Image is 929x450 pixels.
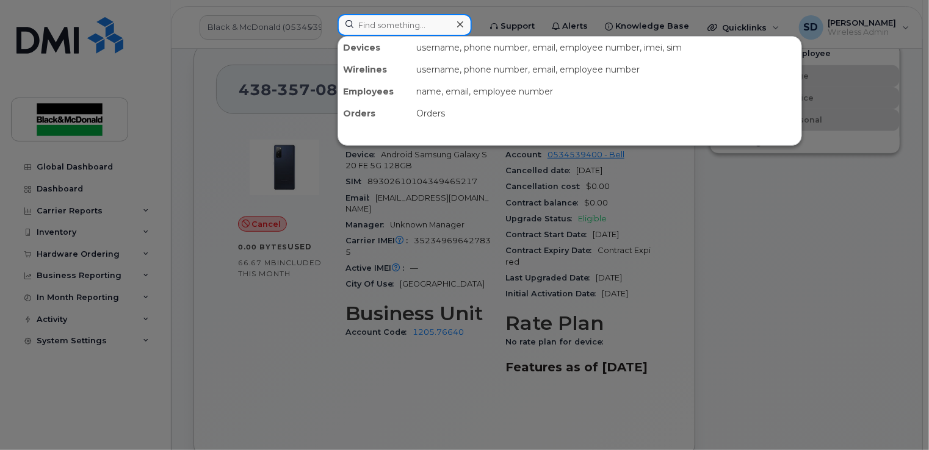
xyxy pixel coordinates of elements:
div: name, email, employee number [411,80,801,102]
input: Find something... [338,14,472,36]
div: Employees [338,80,411,102]
div: Orders [338,102,411,124]
div: Devices [338,37,411,59]
div: username, phone number, email, employee number, imei, sim [411,37,801,59]
div: Wirelines [338,59,411,80]
div: Orders [411,102,801,124]
div: username, phone number, email, employee number [411,59,801,80]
